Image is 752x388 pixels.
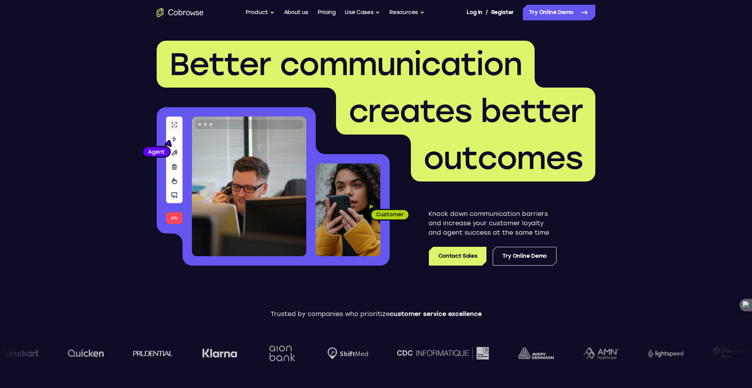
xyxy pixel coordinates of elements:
span: creates better [349,92,583,130]
p: Knock down communication barriers and increase your customer loyalty and agent success at the sam... [428,209,557,237]
img: Discovery Bank [645,345,681,361]
img: Shiftmed [260,347,301,359]
a: About us [284,5,308,20]
img: chapa.svg [743,301,749,309]
img: avery-dennison [451,347,486,359]
img: CDC Informatique [330,347,421,359]
img: Aion Bank [199,338,231,369]
a: Try Online Demo [493,247,557,266]
a: Go to the home page [157,8,204,17]
span: / [486,8,488,17]
span: Better communication [169,45,522,83]
span: customer service excellence [390,310,482,318]
img: Lightspeed [580,349,616,357]
button: Resources [389,5,425,20]
img: Klarna [135,348,170,358]
a: Log In [466,5,482,20]
a: Register [491,5,514,20]
button: Use Cases [345,5,380,20]
img: A customer support agent talking on the phone [192,117,306,256]
a: Try Online Demo [523,5,595,20]
img: prudential [66,350,105,356]
a: Pricing [318,5,336,20]
img: A customer holding their phone [316,163,380,256]
a: Contact Sales [429,247,486,266]
span: outcomes [423,139,583,177]
img: AMN Healthcare [515,347,551,359]
button: Product [246,5,275,20]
